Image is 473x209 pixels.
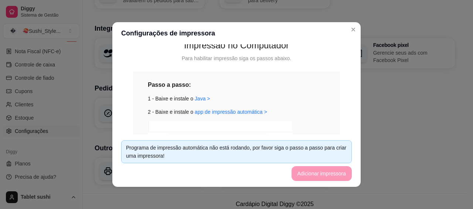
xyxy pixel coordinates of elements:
strong: Passo a passo: [148,82,191,88]
button: Close [347,24,359,35]
div: 1 - Baixe e instale o [148,95,325,103]
div: Programa de impressão automática não está rodando, por favor siga o passo a passo para criar uma ... [126,144,347,160]
a: Java > [195,96,210,102]
div: Impressão no Computador [133,40,340,51]
div: 2 - Baixe e instale o [148,108,325,116]
a: app de impressão automática > [195,109,267,115]
div: Para habilitar impressão siga os passos abaixo. [133,54,340,62]
header: Configurações de impressora [112,22,361,44]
